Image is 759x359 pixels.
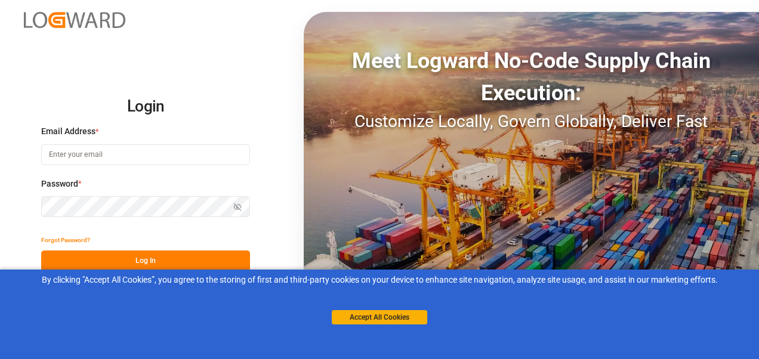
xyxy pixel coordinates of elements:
div: Meet Logward No-Code Supply Chain Execution: [304,45,759,109]
div: Customize Locally, Govern Globally, Deliver Fast [304,109,759,134]
input: Enter your email [41,144,250,165]
img: Logward_new_orange.png [24,12,125,28]
span: Email Address [41,125,95,138]
div: By clicking "Accept All Cookies”, you agree to the storing of first and third-party cookies on yo... [8,274,751,286]
button: Forgot Password? [41,230,90,250]
span: Password [41,178,78,190]
h2: Login [41,88,250,126]
button: Log In [41,250,250,271]
button: Accept All Cookies [332,310,427,324]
